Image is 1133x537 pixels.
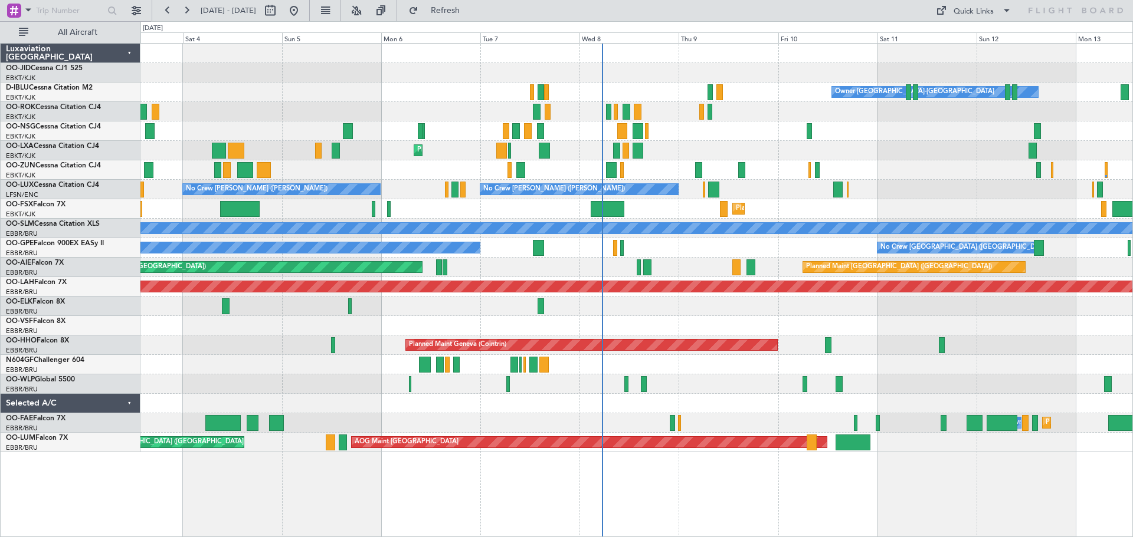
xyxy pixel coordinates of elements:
span: OO-LUX [6,182,34,189]
span: N604GF [6,357,34,364]
span: OO-HHO [6,337,37,344]
a: EBKT/KJK [6,151,35,160]
div: Quick Links [954,6,994,18]
span: OO-ELK [6,298,32,305]
a: EBKT/KJK [6,74,35,83]
a: D-IBLUCessna Citation M2 [6,84,93,91]
div: Thu 9 [679,32,778,43]
span: OO-SLM [6,220,34,228]
a: OO-SLMCessna Citation XLS [6,220,100,228]
a: EBBR/BRU [6,443,38,452]
a: EBKT/KJK [6,93,35,102]
div: Sun 5 [282,32,381,43]
a: OO-GPEFalcon 900EX EASy II [6,240,104,247]
span: OO-WLP [6,376,35,383]
button: Quick Links [930,1,1017,20]
a: EBBR/BRU [6,385,38,394]
span: OO-LUM [6,434,35,442]
a: OO-WLPGlobal 5500 [6,376,75,383]
a: OO-JIDCessna CJ1 525 [6,65,83,72]
span: [DATE] - [DATE] [201,5,256,16]
div: Planned Maint [GEOGRAPHIC_DATA] ([GEOGRAPHIC_DATA] National) [60,433,273,451]
div: AOG Maint [GEOGRAPHIC_DATA] [355,433,459,451]
a: EBBR/BRU [6,424,38,433]
span: Refresh [421,6,470,15]
span: OO-LAH [6,279,34,286]
a: EBBR/BRU [6,346,38,355]
a: EBKT/KJK [6,171,35,180]
div: No Crew [PERSON_NAME] ([PERSON_NAME]) [483,180,625,198]
div: Wed 8 [579,32,679,43]
a: OO-NSGCessna Citation CJ4 [6,123,101,130]
a: OO-VSFFalcon 8X [6,318,66,325]
a: EBBR/BRU [6,249,38,258]
div: No Crew [PERSON_NAME] ([PERSON_NAME]) [186,180,328,198]
div: Tue 7 [480,32,579,43]
span: OO-NSG [6,123,35,130]
a: OO-ELKFalcon 8X [6,298,65,305]
div: Mon 6 [381,32,480,43]
div: Fri 10 [778,32,877,43]
a: EBBR/BRU [6,327,38,335]
a: EBBR/BRU [6,229,38,238]
span: All Aircraft [31,28,125,37]
span: OO-ZUN [6,162,35,169]
a: EBBR/BRU [6,288,38,296]
div: Sun 12 [977,32,1076,43]
a: OO-FAEFalcon 7X [6,415,66,422]
a: EBBR/BRU [6,307,38,316]
div: Planned Maint [GEOGRAPHIC_DATA] ([GEOGRAPHIC_DATA]) [806,258,992,276]
a: OO-LUXCessna Citation CJ4 [6,182,99,189]
span: OO-FSX [6,201,33,208]
input: Trip Number [36,2,104,19]
a: OO-ROKCessna Citation CJ4 [6,104,101,111]
div: No Crew [GEOGRAPHIC_DATA] ([GEOGRAPHIC_DATA] National) [880,239,1078,256]
span: OO-ROK [6,104,35,111]
a: EBBR/BRU [6,268,38,277]
a: EBKT/KJK [6,210,35,219]
span: OO-JID [6,65,31,72]
div: Sat 11 [877,32,977,43]
a: EBBR/BRU [6,365,38,374]
a: OO-LUMFalcon 7X [6,434,68,442]
div: Planned Maint Kortrijk-[GEOGRAPHIC_DATA] [736,200,873,218]
a: OO-LXACessna Citation CJ4 [6,143,99,150]
div: Planned Maint Geneva (Cointrin) [409,336,506,354]
a: OO-AIEFalcon 7X [6,259,64,266]
span: D-IBLU [6,84,29,91]
span: OO-FAE [6,415,33,422]
button: Refresh [403,1,474,20]
span: OO-GPE [6,240,34,247]
a: OO-LAHFalcon 7X [6,279,67,286]
a: EBKT/KJK [6,113,35,121]
a: OO-FSXFalcon 7X [6,201,66,208]
div: [DATE] [143,24,163,34]
div: Sat 4 [183,32,282,43]
div: Owner [GEOGRAPHIC_DATA]-[GEOGRAPHIC_DATA] [835,83,994,101]
span: OO-AIE [6,259,31,266]
div: Planned Maint Kortrijk-[GEOGRAPHIC_DATA] [417,141,555,159]
span: OO-VSF [6,318,33,325]
a: N604GFChallenger 604 [6,357,84,364]
a: EBKT/KJK [6,132,35,141]
button: All Aircraft [13,23,128,42]
a: OO-ZUNCessna Citation CJ4 [6,162,101,169]
a: LFSN/ENC [6,190,38,199]
a: OO-HHOFalcon 8X [6,337,69,344]
span: OO-LXA [6,143,34,150]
